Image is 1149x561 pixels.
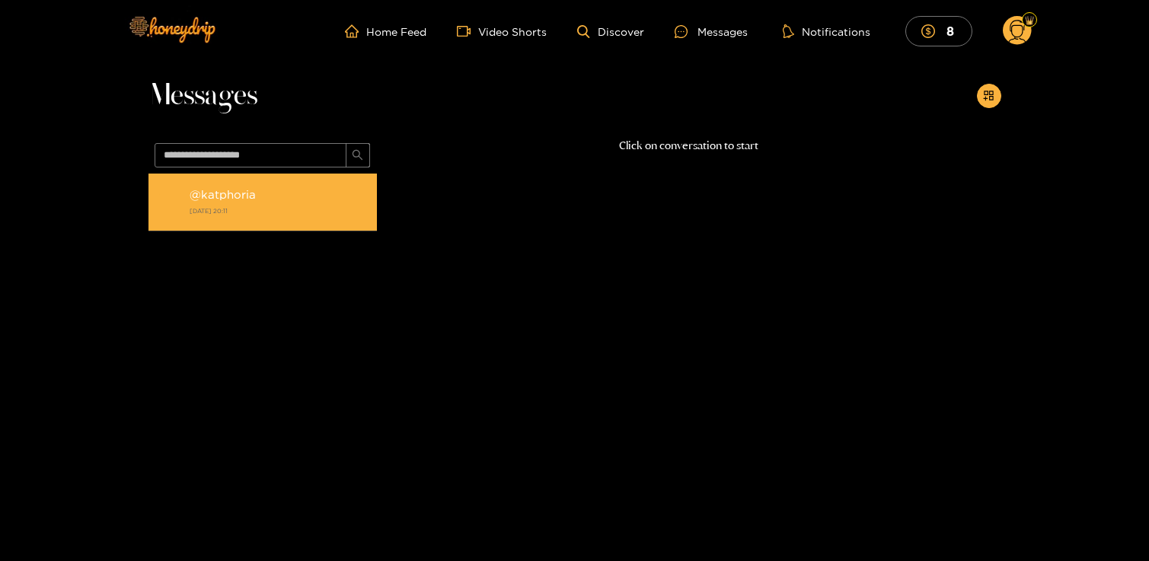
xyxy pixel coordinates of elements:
button: search [346,143,370,167]
span: home [345,24,366,38]
button: 8 [905,16,972,46]
div: Messages [675,23,748,40]
span: Messages [148,78,257,114]
button: Notifications [778,24,875,39]
strong: @ katphoria [190,188,256,201]
button: appstore-add [977,84,1001,108]
span: video-camera [457,24,478,38]
span: appstore-add [983,90,994,103]
a: Discover [577,25,643,38]
strong: [DATE] 20:11 [190,204,369,218]
mark: 8 [944,23,956,39]
a: Home Feed [345,24,426,38]
img: conversation [156,189,184,216]
a: Video Shorts [457,24,547,38]
img: Fan Level [1025,16,1034,25]
p: Click on conversation to start [377,137,1001,155]
span: dollar [921,24,943,38]
span: search [352,149,363,162]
